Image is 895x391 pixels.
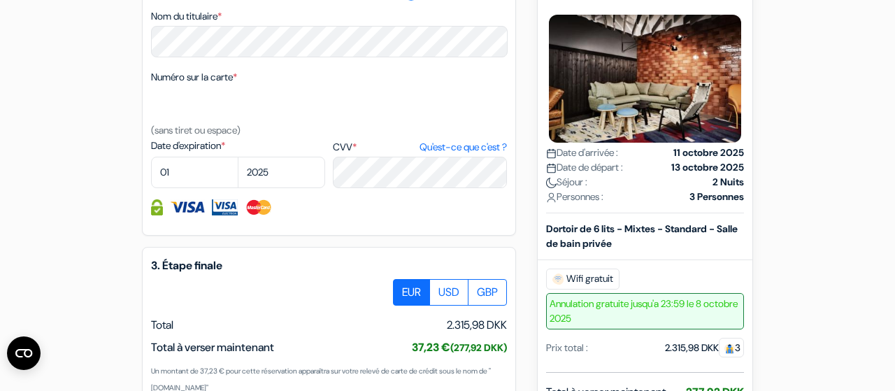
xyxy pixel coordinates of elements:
img: guest.svg [724,343,735,354]
img: Visa Electron [212,199,237,215]
strong: 2 Nuits [713,175,744,190]
span: 2.315,98 DKK [447,317,507,334]
span: Wifi gratuit [546,269,620,290]
button: Ouvrir le widget CMP [7,336,41,370]
div: Basic radio toggle button group [394,279,507,306]
img: moon.svg [546,178,557,188]
h5: 3. Étape finale [151,259,507,272]
label: CVV [333,140,507,155]
label: GBP [468,279,507,306]
strong: 11 octobre 2025 [673,145,744,160]
img: Master Card [245,199,273,215]
img: free_wifi.svg [552,273,564,285]
small: (sans tiret ou espace) [151,124,241,136]
span: Total à verser maintenant [151,340,274,355]
strong: 3 Personnes [689,190,744,204]
img: calendar.svg [546,148,557,159]
div: Prix total : [546,341,588,355]
small: (277,92 DKK) [450,341,507,354]
label: Date d'expiration [151,138,325,153]
img: user_icon.svg [546,192,557,203]
span: Total [151,318,173,332]
label: Nom du titulaire [151,9,222,24]
img: Information de carte de crédit entièrement encryptée et sécurisée [151,199,163,215]
span: 3 [719,338,744,357]
div: 2.315,98 DKK [665,341,744,355]
span: Annulation gratuite jusqu'a 23:59 le 8 octobre 2025 [546,293,744,329]
img: Visa [170,199,205,215]
b: Dortoir de 6 lits - Mixtes - Standard - Salle de bain privée [546,222,738,250]
span: Date de départ : [546,160,623,175]
label: EUR [393,279,430,306]
a: Qu'est-ce que c'est ? [420,140,507,155]
label: USD [429,279,468,306]
label: Numéro sur la carte [151,70,237,85]
span: 37,23 € [412,340,507,355]
strong: 13 octobre 2025 [671,160,744,175]
span: Séjour : [546,175,587,190]
img: calendar.svg [546,163,557,173]
span: Date d'arrivée : [546,145,618,160]
span: Personnes : [546,190,603,204]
